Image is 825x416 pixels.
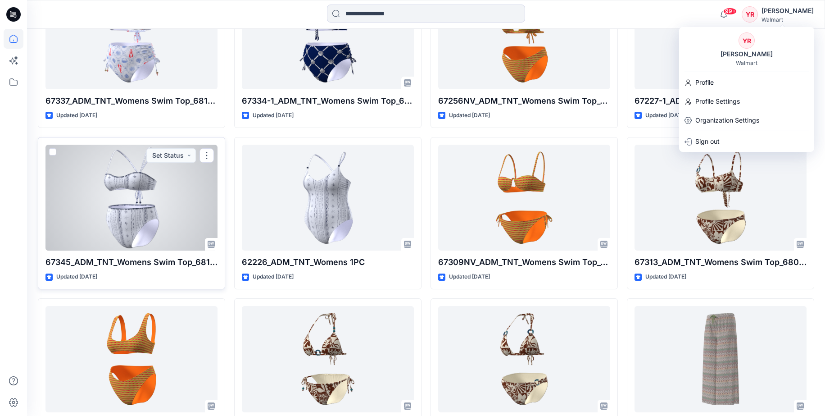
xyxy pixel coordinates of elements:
div: [PERSON_NAME] [762,5,814,16]
p: Organization Settings [695,112,759,129]
p: Profile [695,74,714,91]
a: 67314_ADM_TNT_Womens Swim Top_68101_ADM_TNT_Womens Swim Bottom [242,306,414,412]
p: Profile Settings [695,93,740,110]
a: 67309NV_ADM_TNT_Womens Swim Top_68064NV_ADM_TNT_Womens Swim Bottom [438,145,610,251]
p: Updated [DATE] [449,272,490,282]
span: 99+ [723,8,737,15]
a: 62226_ADM_TNT_Womens 1PC [242,145,414,251]
p: 67256NV_ADM_TNT_Womens Swim Top_68058NV_ADM_TNT_Womens Swim Bottom [438,95,610,107]
div: YR [742,6,758,23]
p: Updated [DATE] [253,272,294,282]
div: [PERSON_NAME] [715,49,778,59]
div: Walmart [762,16,814,23]
a: 67267NV_ADM_TNT_Womens Swim Top_68120NV_ADM_TNT_Womens Swim Bottom [45,306,218,412]
p: Updated [DATE] [449,111,490,120]
a: Profile [679,74,814,91]
p: 62226_ADM_TNT_Womens 1PC [242,256,414,269]
p: 67309NV_ADM_TNT_Womens Swim Top_68064NV_ADM_TNT_Womens Swim Bottom [438,256,610,269]
a: Organization Settings [679,112,814,129]
p: Updated [DATE] [645,272,686,282]
p: 67334-1_ADM_TNT_Womens Swim Top_68120_ADM_TNT_Womens Swim Bottom [242,95,414,107]
p: Updated [DATE] [253,111,294,120]
div: Walmart [736,59,757,66]
a: 67345_ADM_TNT_Womens Swim Top_68122_ADM_TNT_Womens Swim Bottom [45,145,218,251]
div: YR [739,32,755,49]
p: Updated [DATE] [56,111,97,120]
p: Updated [DATE] [56,272,97,282]
a: Profile Settings [679,93,814,110]
p: Sign out [695,133,720,150]
a: 67312_ADM_TNT_Womens Swim Top_68100_ADM_TNT_Womens Swim Bottom [438,306,610,412]
a: 67313_ADM_TNT_Womens Swim Top_68080_ADM_TNT_Womens Swim Bottom [635,145,807,251]
p: Updated [DATE] [645,111,686,120]
p: 67227-1_ADM_TNT_Womens Swim Top_68121_ADM_TNT_Womens Swim Bottom [635,95,807,107]
p: 67313_ADM_TNT_Womens Swim Top_68080_ADM_TNT_Womens Swim Bottom [635,256,807,269]
p: 67337_ADM_TNT_Womens Swim Top_68114_ADM_TNT_Womens Swim Bottom [45,95,218,107]
a: 26071NV_ADM_TNT_Womens Cover Up [635,306,807,412]
p: 67345_ADM_TNT_Womens Swim Top_68122_ADM_TNT_Womens Swim Bottom [45,256,218,269]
